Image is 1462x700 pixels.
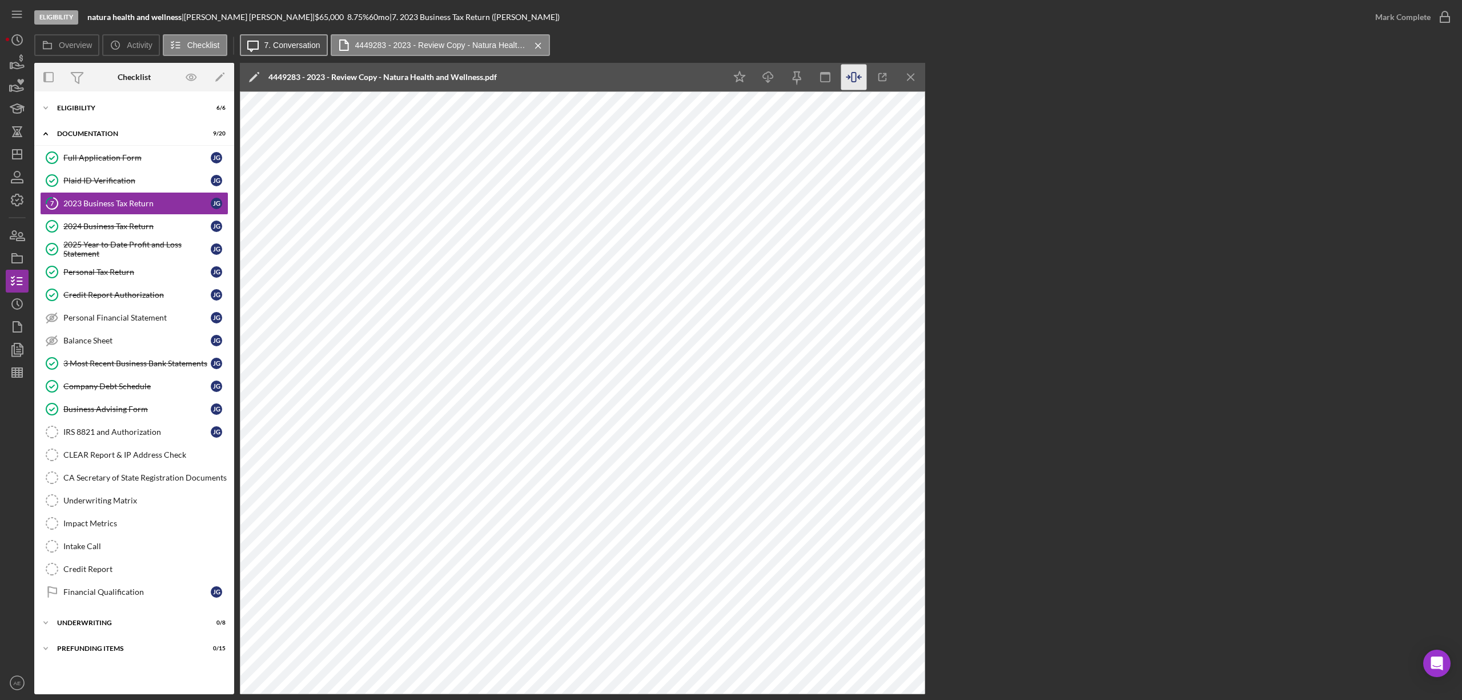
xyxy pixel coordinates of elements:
div: Financial Qualification [63,587,211,597]
div: CLEAR Report & IP Address Check [63,450,228,459]
div: j g [211,266,222,278]
label: Checklist [187,41,220,50]
div: | [87,13,184,22]
a: Intake Call [40,535,228,558]
div: Open Intercom Messenger [1423,650,1451,677]
label: 4449283 - 2023 - Review Copy - Natura Health and Wellness.pdf [355,41,527,50]
button: Activity [102,34,159,56]
div: j g [211,335,222,346]
div: 4449283 - 2023 - Review Copy - Natura Health and Wellness.pdf [268,73,497,82]
div: Plaid ID Verification [63,176,211,185]
div: j g [211,221,222,232]
div: 3 Most Recent Business Bank Statements [63,359,211,368]
div: j g [211,312,222,323]
a: IRS 8821 and Authorizationjg [40,421,228,443]
a: Financial Qualificationjg [40,581,228,603]
div: 0 / 15 [205,645,226,652]
b: natura health and wellness [87,12,182,22]
button: Overview [34,34,99,56]
div: 2024 Business Tax Return [63,222,211,231]
div: Prefunding Items [57,645,197,652]
a: Business Advising Formjg [40,398,228,421]
div: j g [211,198,222,209]
div: Credit Report [63,565,228,574]
div: IRS 8821 and Authorization [63,427,211,437]
div: 8.75 % [347,13,369,22]
button: Checklist [163,34,227,56]
div: Documentation [57,130,197,137]
a: Underwriting Matrix [40,489,228,512]
div: 6 / 6 [205,105,226,111]
div: j g [211,289,222,301]
div: Underwriting [57,619,197,626]
div: Checklist [118,73,151,82]
div: Full Application Form [63,153,211,162]
a: Company Debt Schedulejg [40,375,228,398]
span: $65,000 [315,12,344,22]
div: Underwriting Matrix [63,496,228,505]
div: Intake Call [63,542,228,551]
a: 3 Most Recent Business Bank Statementsjg [40,352,228,375]
div: Balance Sheet [63,336,211,345]
div: j g [211,175,222,186]
div: 60 mo [369,13,389,22]
div: Eligibility [34,10,78,25]
div: j g [211,152,222,163]
div: Mark Complete [1375,6,1431,29]
label: Overview [59,41,92,50]
a: CA Secretary of State Registration Documents [40,466,228,489]
div: 0 / 8 [205,619,226,626]
text: AE [14,680,21,686]
a: 72023 Business Tax Returnjg [40,192,228,215]
button: 7. Conversation [240,34,328,56]
div: Personal Financial Statement [63,313,211,322]
a: CLEAR Report & IP Address Check [40,443,228,466]
div: Credit Report Authorization [63,290,211,299]
div: j g [211,243,222,255]
a: Plaid ID Verificationjg [40,169,228,192]
button: 4449283 - 2023 - Review Copy - Natura Health and Wellness.pdf [331,34,550,56]
a: Full Application Formjg [40,146,228,169]
div: j g [211,586,222,598]
div: [PERSON_NAME] [PERSON_NAME] | [184,13,315,22]
div: Personal Tax Return [63,267,211,277]
a: 2024 Business Tax Returnjg [40,215,228,238]
a: Credit Report [40,558,228,581]
div: Company Debt Schedule [63,382,211,391]
button: Mark Complete [1364,6,1456,29]
div: 9 / 20 [205,130,226,137]
div: 2025 Year to Date Profit and Loss Statement [63,240,211,258]
a: Balance Sheetjg [40,329,228,352]
div: j g [211,381,222,392]
a: 2025 Year to Date Profit and Loss Statementjg [40,238,228,261]
div: j g [211,358,222,369]
div: Impact Metrics [63,519,228,528]
tspan: 7 [50,199,54,207]
a: Personal Financial Statementjg [40,306,228,329]
div: CA Secretary of State Registration Documents [63,473,228,482]
button: AE [6,671,29,694]
label: 7. Conversation [264,41,320,50]
a: Credit Report Authorizationjg [40,283,228,306]
div: 2023 Business Tax Return [63,199,211,208]
div: j g [211,403,222,415]
label: Activity [127,41,152,50]
div: j g [211,426,222,438]
a: Impact Metrics [40,512,228,535]
div: Eligibility [57,105,197,111]
a: Personal Tax Returnjg [40,261,228,283]
div: | 7. 2023 Business Tax Return ([PERSON_NAME]) [389,13,560,22]
div: Business Advising Form [63,405,211,414]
